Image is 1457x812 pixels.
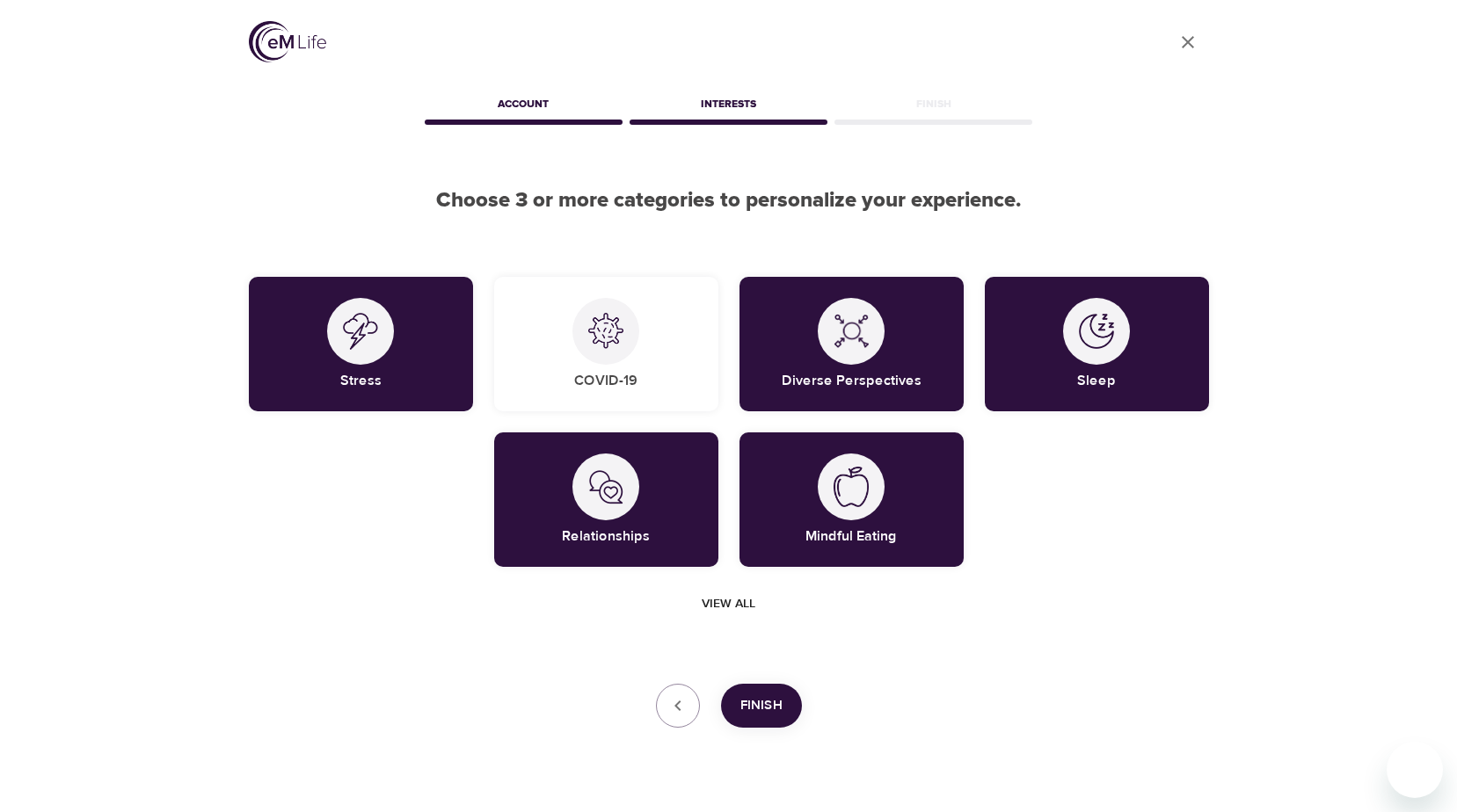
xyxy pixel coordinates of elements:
img: Mindful Eating [834,467,869,507]
img: Relationships [588,469,623,504]
span: Finish [740,694,783,717]
span: View all [702,593,755,615]
button: View all [695,588,762,620]
button: Finish [721,684,802,728]
div: SleepSleep [985,277,1209,411]
iframe: Button to launch messaging window [1387,742,1443,798]
div: COVID-19COVID-19 [494,277,718,411]
a: close [1167,21,1209,63]
h5: Relationships [562,527,650,546]
h5: Diverse Perspectives [782,372,922,390]
div: RelationshipsRelationships [494,432,718,567]
img: Sleep [1079,314,1114,349]
img: Diverse Perspectives [834,314,869,349]
h5: Sleep [1077,372,1116,390]
div: Mindful EatingMindful Eating [739,432,964,567]
div: Diverse PerspectivesDiverse Perspectives [739,277,964,411]
h5: Mindful Eating [805,527,897,546]
div: StressStress [249,277,473,411]
img: COVID-19 [588,313,623,349]
h5: Stress [340,372,382,390]
h5: COVID-19 [574,372,637,390]
img: Stress [343,313,378,350]
h2: Choose 3 or more categories to personalize your experience. [249,188,1209,214]
img: logo [249,21,326,62]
